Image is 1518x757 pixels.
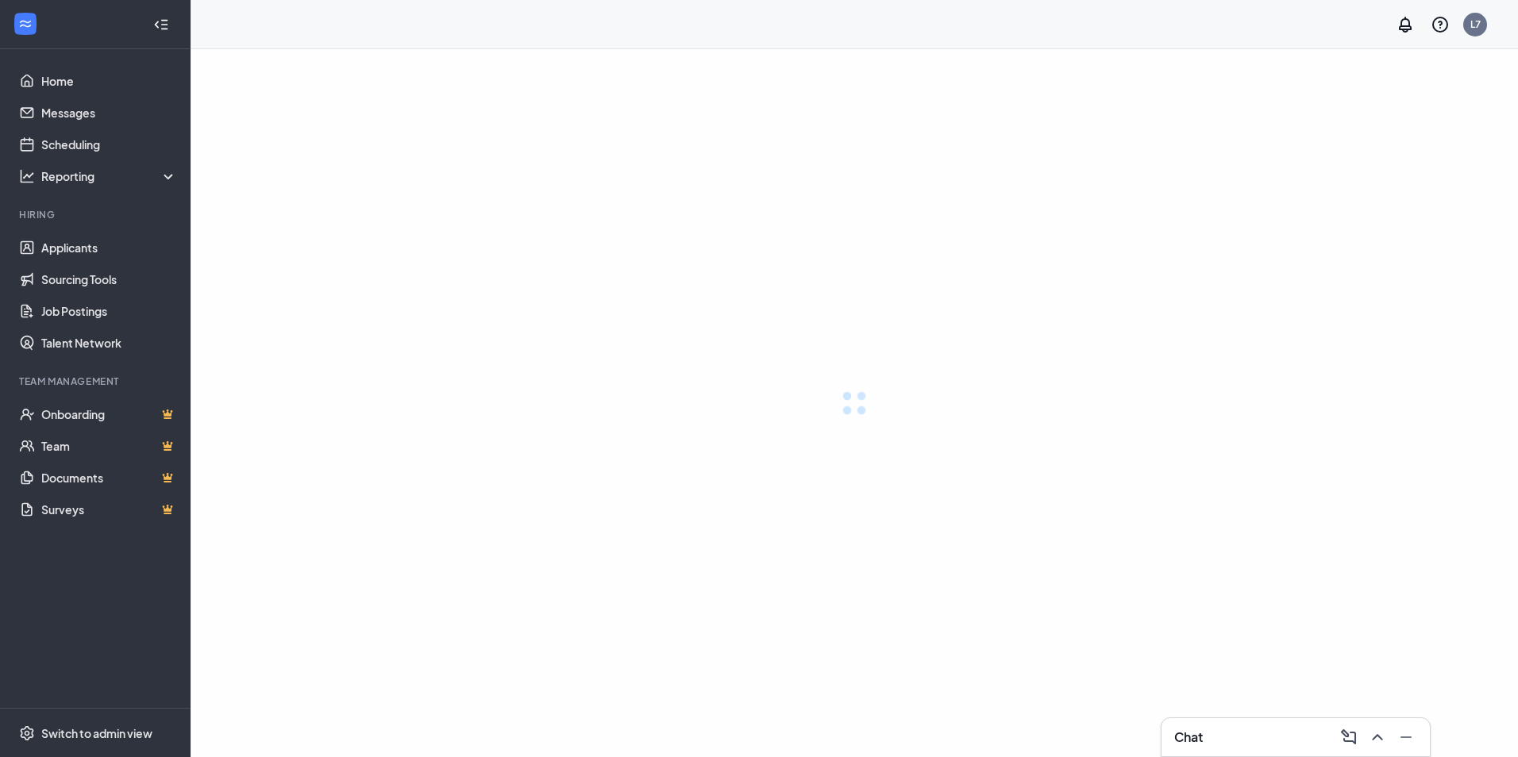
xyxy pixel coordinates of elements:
[41,295,177,327] a: Job Postings
[1431,15,1450,34] svg: QuestionInfo
[1368,728,1387,747] svg: ChevronUp
[41,232,177,263] a: Applicants
[41,327,177,359] a: Talent Network
[41,462,177,494] a: DocumentsCrown
[41,494,177,525] a: SurveysCrown
[19,725,35,741] svg: Settings
[41,725,152,741] div: Switch to admin view
[1396,15,1415,34] svg: Notifications
[1363,724,1389,750] button: ChevronUp
[153,17,169,33] svg: Collapse
[1335,724,1360,750] button: ComposeMessage
[17,16,33,32] svg: WorkstreamLogo
[1339,728,1358,747] svg: ComposeMessage
[41,398,177,430] a: OnboardingCrown
[19,208,174,221] div: Hiring
[41,65,177,97] a: Home
[41,97,177,129] a: Messages
[1392,724,1417,750] button: Minimize
[41,430,177,462] a: TeamCrown
[19,375,174,388] div: Team Management
[41,129,177,160] a: Scheduling
[41,263,177,295] a: Sourcing Tools
[1397,728,1416,747] svg: Minimize
[19,168,35,184] svg: Analysis
[41,168,178,184] div: Reporting
[1174,728,1203,746] h3: Chat
[1470,17,1481,31] div: L7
